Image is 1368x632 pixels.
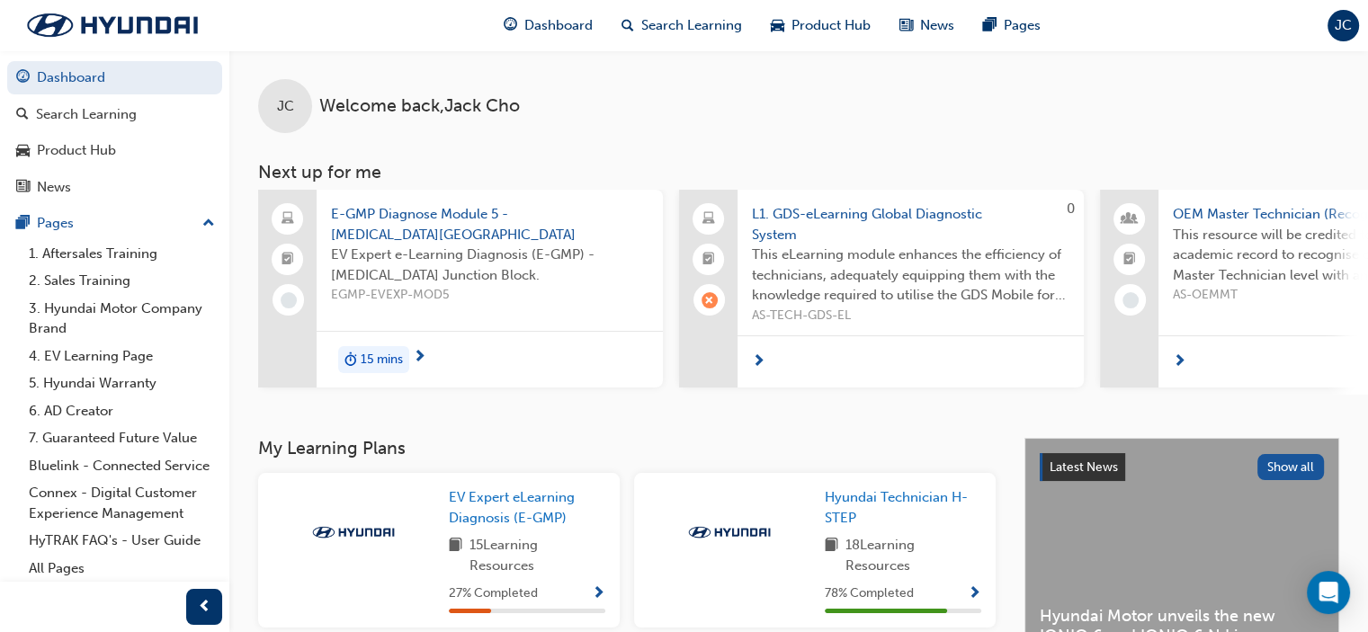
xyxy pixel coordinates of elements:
span: search-icon [621,14,634,37]
button: Show Progress [592,583,605,605]
span: L1. GDS-eLearning Global Diagnostic System [752,204,1069,245]
span: 18 Learning Resources [845,535,981,575]
span: Product Hub [791,15,871,36]
a: 0L1. GDS-eLearning Global Diagnostic SystemThis eLearning module enhances the efficiency of techn... [679,190,1084,387]
span: duration-icon [344,348,357,371]
a: Dashboard [7,61,222,94]
span: Search Learning [641,15,742,36]
a: Product Hub [7,134,222,167]
a: All Pages [22,555,222,583]
span: Pages [1004,15,1041,36]
a: guage-iconDashboard [489,7,607,44]
span: learningRecordVerb_NONE-icon [281,292,297,308]
span: people-icon [1123,208,1136,231]
span: E-GMP Diagnose Module 5 - [MEDICAL_DATA][GEOGRAPHIC_DATA] [331,204,648,245]
span: JC [277,96,294,117]
div: News [37,177,71,198]
h3: Next up for me [229,162,1368,182]
span: car-icon [16,143,30,159]
span: 0 [1067,200,1075,217]
button: Show Progress [968,583,981,605]
span: AS-TECH-GDS-EL [752,306,1069,326]
a: car-iconProduct Hub [756,7,885,44]
span: Show Progress [968,586,981,602]
span: laptop-icon [702,208,715,231]
span: booktick-icon [702,248,715,271]
span: Welcome back , Jack Cho [319,96,520,117]
span: next-icon [413,350,426,366]
a: 7. Guaranteed Future Value [22,424,222,452]
span: 78 % Completed [825,583,914,604]
span: 15 Learning Resources [469,535,605,575]
div: Product Hub [37,140,116,161]
span: This eLearning module enhances the efficiency of technicians, adequately equipping them with the ... [752,245,1069,306]
a: Connex - Digital Customer Experience Management [22,479,222,527]
a: E-GMP Diagnose Module 5 - [MEDICAL_DATA][GEOGRAPHIC_DATA]EV Expert e-Learning Diagnosis (E-GMP) -... [258,190,663,387]
div: Search Learning [36,104,137,125]
span: EGMP-EVEXP-MOD5 [331,285,648,306]
a: 5. Hyundai Warranty [22,369,222,397]
button: Pages [7,207,222,240]
span: up-icon [202,212,215,236]
span: next-icon [752,354,765,370]
span: booktick-icon [282,248,294,271]
span: news-icon [16,180,30,196]
span: EV Expert eLearning Diagnosis (E-GMP) [449,489,575,526]
img: Trak [680,523,779,541]
span: 27 % Completed [449,583,538,604]
span: laptop-icon [282,208,294,231]
a: HyTRAK FAQ's - User Guide [22,527,222,555]
span: prev-icon [198,596,211,619]
a: News [7,171,222,204]
a: Search Learning [7,98,222,131]
a: search-iconSearch Learning [607,7,756,44]
span: learningRecordVerb_NONE-icon [1122,292,1139,308]
span: 15 mins [361,350,403,370]
span: car-icon [771,14,784,37]
a: 1. Aftersales Training [22,240,222,268]
span: JC [1335,15,1352,36]
a: 2. Sales Training [22,267,222,295]
a: pages-iconPages [969,7,1055,44]
span: booktick-icon [1123,248,1136,271]
button: Show all [1257,454,1325,480]
span: book-icon [449,535,462,575]
a: Latest NewsShow all [1040,453,1324,482]
span: Latest News [1050,459,1118,475]
div: Pages [37,213,74,234]
span: Dashboard [524,15,593,36]
a: 3. Hyundai Motor Company Brand [22,295,222,343]
a: EV Expert eLearning Diagnosis (E-GMP) [449,487,605,528]
span: guage-icon [504,14,517,37]
span: news-icon [899,14,913,37]
a: 4. EV Learning Page [22,343,222,370]
h3: My Learning Plans [258,438,996,458]
span: News [920,15,954,36]
img: Trak [9,6,216,44]
span: book-icon [825,535,838,575]
a: news-iconNews [885,7,969,44]
span: guage-icon [16,70,30,86]
span: pages-icon [16,216,30,232]
button: JC [1328,10,1359,41]
img: Trak [304,523,403,541]
button: DashboardSearch LearningProduct HubNews [7,58,222,207]
a: 6. AD Creator [22,397,222,425]
span: pages-icon [983,14,997,37]
span: Show Progress [592,586,605,602]
span: Hyundai Technician H-STEP [825,489,968,526]
a: Bluelink - Connected Service [22,452,222,480]
span: search-icon [16,107,29,123]
span: learningRecordVerb_FAIL-icon [702,292,718,308]
span: next-icon [1173,354,1186,370]
div: Open Intercom Messenger [1307,571,1350,614]
span: EV Expert e-Learning Diagnosis (E-GMP) - [MEDICAL_DATA] Junction Block. [331,245,648,285]
a: Hyundai Technician H-STEP [825,487,981,528]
